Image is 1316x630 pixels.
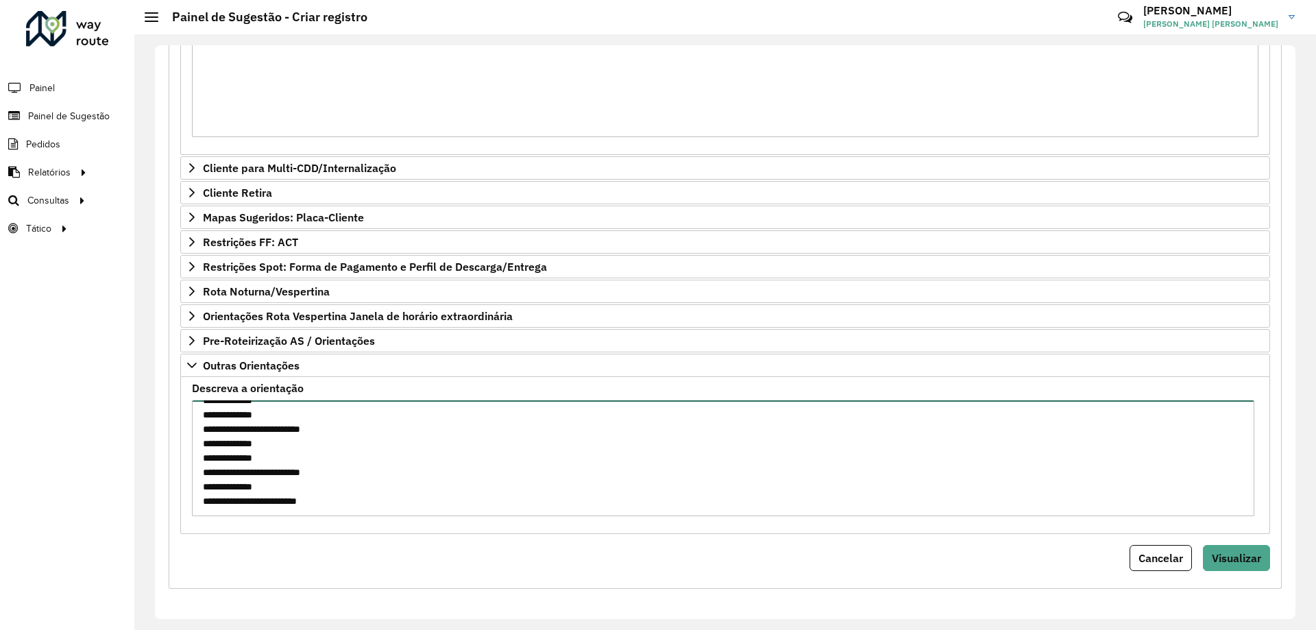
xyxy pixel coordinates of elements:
span: Rota Noturna/Vespertina [203,286,330,297]
a: Outras Orientações [180,354,1270,377]
span: Relatórios [28,165,71,180]
a: Orientações Rota Vespertina Janela de horário extraordinária [180,304,1270,328]
button: Cancelar [1130,545,1192,571]
a: Contato Rápido [1110,3,1140,32]
a: Restrições Spot: Forma de Pagamento e Perfil de Descarga/Entrega [180,255,1270,278]
a: Pre-Roteirização AS / Orientações [180,329,1270,352]
span: Cliente Retira [203,187,272,198]
h3: [PERSON_NAME] [1143,4,1278,17]
span: Orientações Rota Vespertina Janela de horário extraordinária [203,311,513,322]
span: Outras Orientações [203,360,300,371]
span: Cliente para Multi-CDD/Internalização [203,162,396,173]
label: Descreva a orientação [192,380,304,396]
span: Visualizar [1212,551,1261,565]
span: Pedidos [26,137,60,152]
span: Cancelar [1138,551,1183,565]
a: Cliente para Multi-CDD/Internalização [180,156,1270,180]
h2: Painel de Sugestão - Criar registro [158,10,367,25]
span: Mapas Sugeridos: Placa-Cliente [203,212,364,223]
span: Restrições FF: ACT [203,237,298,247]
span: Tático [26,221,51,236]
a: Mapas Sugeridos: Placa-Cliente [180,206,1270,229]
span: Restrições Spot: Forma de Pagamento e Perfil de Descarga/Entrega [203,261,547,272]
span: [PERSON_NAME] [PERSON_NAME] [1143,18,1278,30]
a: Restrições FF: ACT [180,230,1270,254]
a: Cliente Retira [180,181,1270,204]
div: Outras Orientações [180,377,1270,534]
span: Pre-Roteirização AS / Orientações [203,335,375,346]
span: Painel de Sugestão [28,109,110,123]
a: Rota Noturna/Vespertina [180,280,1270,303]
span: Painel [29,81,55,95]
button: Visualizar [1203,545,1270,571]
span: Consultas [27,193,69,208]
